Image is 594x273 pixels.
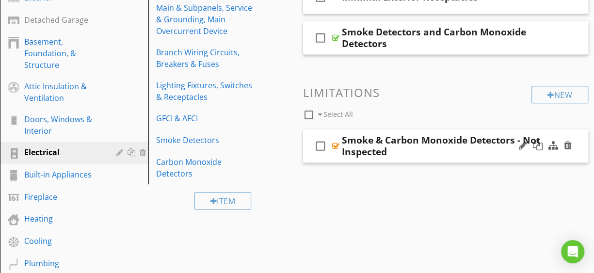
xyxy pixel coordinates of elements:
[313,26,328,49] i: check_box_outline_blank
[156,156,256,179] div: Carbon Monoxide Detectors
[342,26,541,49] div: Smoke Detectors and Carbon Monoxide Detectors
[24,146,102,158] div: Electrical
[303,86,589,99] h3: Limitations
[24,113,102,137] div: Doors, Windows & Interior
[156,80,256,103] div: Lighting Fixtures, Switches & Receptacles
[24,235,102,247] div: Cooling
[342,134,541,158] div: Smoke & Carbon Monoxide Detectors - Not Inspected
[24,36,102,71] div: Basement, Foundation, & Structure
[156,112,256,124] div: GFCI & AFCI
[561,240,584,263] div: Open Intercom Messenger
[323,110,353,119] span: Select All
[156,2,256,37] div: Main & Subpanels, Service & Grounding, Main Overcurrent Device
[24,169,102,180] div: Built-in Appliances
[24,80,102,104] div: Attic Insulation & Ventilation
[156,47,256,70] div: Branch Wiring Circuits, Breakers & Fuses
[531,86,588,103] div: New
[194,192,252,209] div: Item
[156,134,256,146] div: Smoke Detectors
[313,134,328,158] i: check_box_outline_blank
[24,213,102,225] div: Heating
[24,191,102,203] div: Fireplace
[24,257,102,269] div: Plumbing
[24,14,102,26] div: Detached Garage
